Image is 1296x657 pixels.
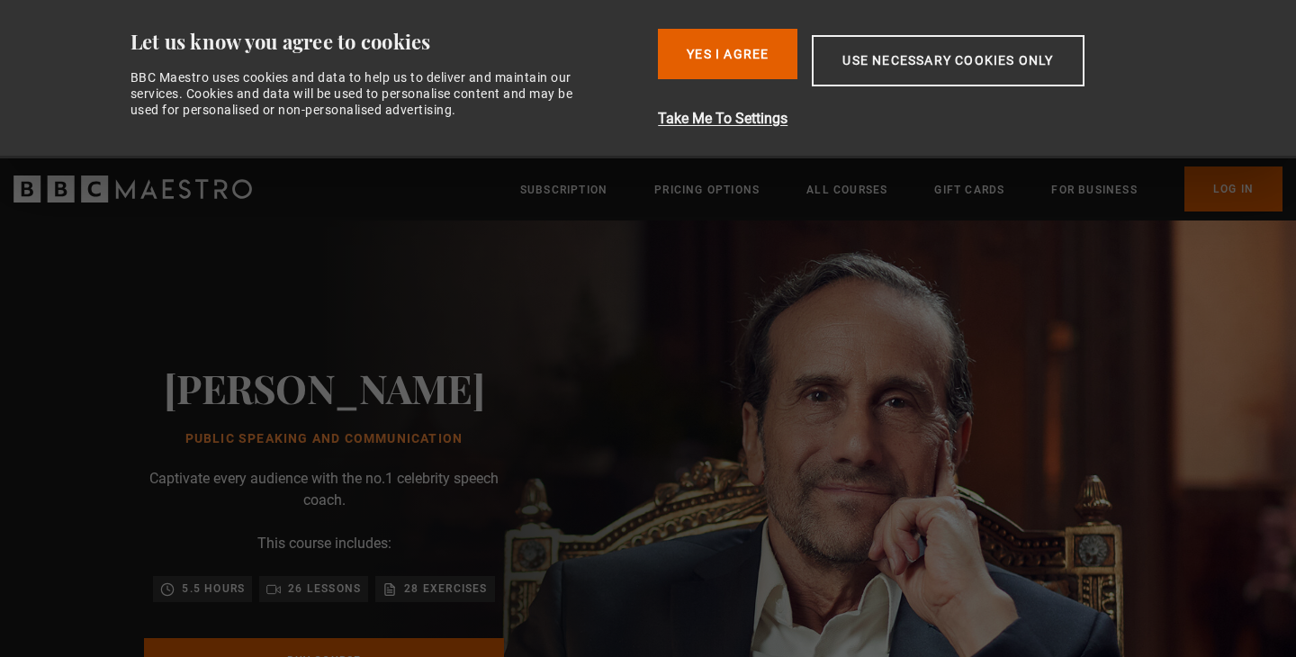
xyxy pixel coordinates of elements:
[658,108,1179,130] button: Take Me To Settings
[288,580,361,598] p: 26 lessons
[144,468,504,511] p: Captivate every audience with the no.1 celebrity speech coach.
[404,580,487,598] p: 28 exercises
[1184,166,1282,211] a: Log In
[182,580,245,598] p: 5.5 hours
[934,181,1004,199] a: Gift Cards
[130,69,593,119] div: BBC Maestro uses cookies and data to help us to deliver and maintain our services. Cookies and da...
[13,175,252,202] svg: BBC Maestro
[164,364,485,410] h2: [PERSON_NAME]
[257,533,391,554] p: This course includes:
[806,181,887,199] a: All Courses
[520,166,1282,211] nav: Primary
[812,35,1084,86] button: Use necessary cookies only
[658,29,797,79] button: Yes I Agree
[1051,181,1137,199] a: For business
[164,432,485,446] h1: Public Speaking and Communication
[654,181,760,199] a: Pricing Options
[520,181,607,199] a: Subscription
[130,29,644,55] div: Let us know you agree to cookies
